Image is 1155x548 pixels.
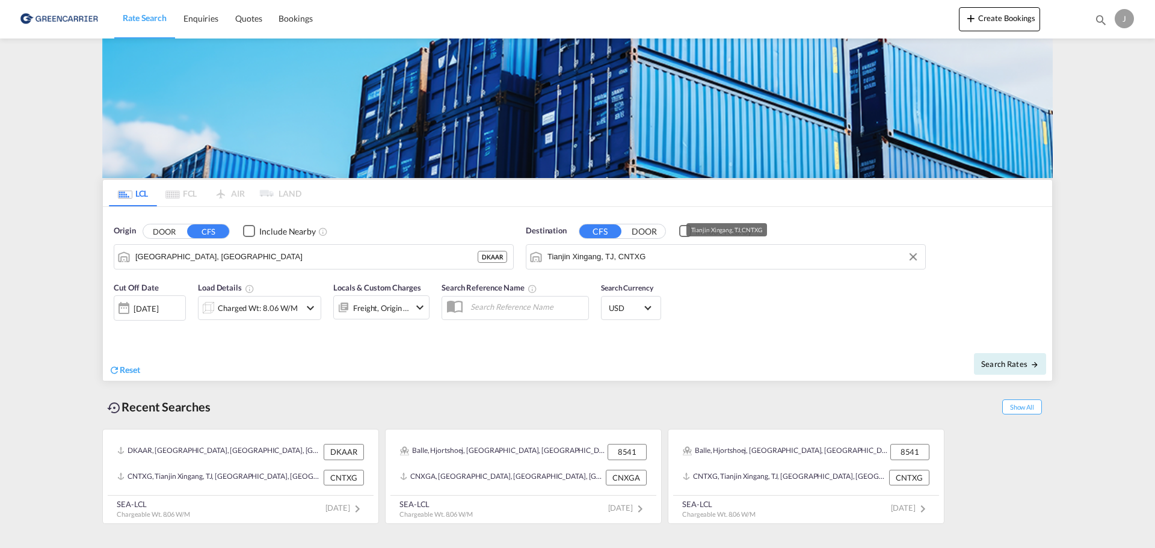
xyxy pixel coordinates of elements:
[464,298,588,316] input: Search Reference Name
[1002,399,1042,414] span: Show All
[102,38,1053,178] img: GreenCarrierFCL_LCL.png
[117,499,190,510] div: SEA-LCL
[478,251,507,263] div: DKAAR
[325,503,365,513] span: [DATE]
[889,470,929,485] div: CNTXG
[904,248,922,266] button: Clear Input
[333,283,421,292] span: Locals & Custom Charges
[107,401,122,415] md-icon: icon-backup-restore
[117,470,321,485] div: CNTXG, Tianjin Xingang, TJ, China, Greater China & Far East Asia, Asia Pacific
[399,510,473,518] span: Chargeable Wt. 8.06 W/M
[400,470,603,485] div: CNXGA, Xingang, GD, China, Greater China & Far East Asia, Asia Pacific
[606,470,647,485] div: CNXGA
[668,429,944,524] recent-search-card: Balle, Hjortshoej, [GEOGRAPHIC_DATA], [GEOGRAPHIC_DATA], Skæring, [GEOGRAPHIC_DATA], [GEOGRAPHIC_...
[964,11,978,25] md-icon: icon-plus 400-fg
[623,224,665,238] button: DOOR
[691,223,762,236] div: Tianjin Xingang, TJ, CNTXG
[279,13,312,23] span: Bookings
[117,444,321,460] div: DKAAR, Aarhus, Denmark, Northern Europe, Europe
[682,499,756,510] div: SEA-LCL
[442,283,537,292] span: Search Reference Name
[114,283,159,292] span: Cut Off Date
[683,444,887,460] div: Balle, Hjortshoej, Lindå, Loegten, Skæring, Skoedstrup, Studstrup, Vorre, , 8541, Denmark, Northe...
[123,13,167,23] span: Rate Search
[103,207,1052,381] div: Origin DOOR CFS Checkbox No InkUnchecked: Ignores neighbouring ports when fetching rates.Checked ...
[353,300,410,316] div: Freight Origin Origin Custom
[245,284,254,294] md-icon: Chargeable Weight
[109,180,157,206] md-tab-item: LCL
[1094,13,1107,26] md-icon: icon-magnify
[959,7,1040,31] button: icon-plus 400-fgCreate Bookings
[1115,9,1134,28] div: J
[890,444,929,460] div: 8541
[109,365,120,375] md-icon: icon-refresh
[609,303,642,313] span: USD
[679,225,752,238] md-checkbox: Checkbox No Ink
[235,13,262,23] span: Quotes
[526,225,567,237] span: Destination
[1094,13,1107,31] div: icon-magnify
[526,245,925,269] md-input-container: Tianjin Xingang, TJ, CNTXG
[109,364,140,377] div: icon-refreshReset
[682,510,756,518] span: Chargeable Wt. 8.06 W/M
[114,295,186,321] div: [DATE]
[114,319,123,336] md-datepicker: Select
[683,470,886,485] div: CNTXG, Tianjin Xingang, TJ, China, Greater China & Far East Asia, Asia Pacific
[608,444,647,460] div: 8541
[109,180,301,206] md-pagination-wrapper: Use the left and right arrow keys to navigate between tabs
[350,502,365,516] md-icon: icon-chevron-right
[579,224,621,238] button: CFS
[114,245,513,269] md-input-container: Aarhus, DKAAR
[1030,360,1039,369] md-icon: icon-arrow-right
[318,227,328,236] md-icon: Unchecked: Ignores neighbouring ports when fetching rates.Checked : Includes neighbouring ports w...
[135,248,478,266] input: Search by Port
[243,225,316,238] md-checkbox: Checkbox No Ink
[528,284,537,294] md-icon: Your search will be saved by the below given name
[399,499,473,510] div: SEA-LCL
[143,224,185,238] button: DOOR
[187,224,229,238] button: CFS
[333,295,430,319] div: Freight Origin Origin Customicon-chevron-down
[198,296,321,320] div: Charged Wt: 8.06 W/Micon-chevron-down
[891,503,930,513] span: [DATE]
[18,5,99,32] img: b0b18ec08afe11efb1d4932555f5f09d.png
[114,225,135,237] span: Origin
[183,13,218,23] span: Enquiries
[120,365,140,375] span: Reset
[117,510,190,518] span: Chargeable Wt. 8.06 W/M
[324,444,364,460] div: DKAAR
[601,283,653,292] span: Search Currency
[385,429,662,524] recent-search-card: Balle, Hjortshoej, [GEOGRAPHIC_DATA], [GEOGRAPHIC_DATA], Skæring, [GEOGRAPHIC_DATA], [GEOGRAPHIC_...
[547,248,919,266] input: Search by Port
[324,470,364,485] div: CNTXG
[633,502,647,516] md-icon: icon-chevron-right
[134,303,158,314] div: [DATE]
[916,502,930,516] md-icon: icon-chevron-right
[400,444,605,460] div: Balle, Hjortshoej, Lindå, Loegten, Skæring, Skoedstrup, Studstrup, Vorre, , 8541, Denmark, Northe...
[259,226,316,238] div: Include Nearby
[198,283,254,292] span: Load Details
[413,300,427,315] md-icon: icon-chevron-down
[974,353,1046,375] button: Search Ratesicon-arrow-right
[608,299,654,316] md-select: Select Currency: $ USDUnited States Dollar
[303,301,318,315] md-icon: icon-chevron-down
[102,393,215,420] div: Recent Searches
[218,300,298,316] div: Charged Wt: 8.06 W/M
[608,503,647,513] span: [DATE]
[102,429,379,524] recent-search-card: DKAAR, [GEOGRAPHIC_DATA], [GEOGRAPHIC_DATA], [GEOGRAPHIC_DATA], [GEOGRAPHIC_DATA] DKAARCNTXG, Tia...
[981,359,1039,369] span: Search Rates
